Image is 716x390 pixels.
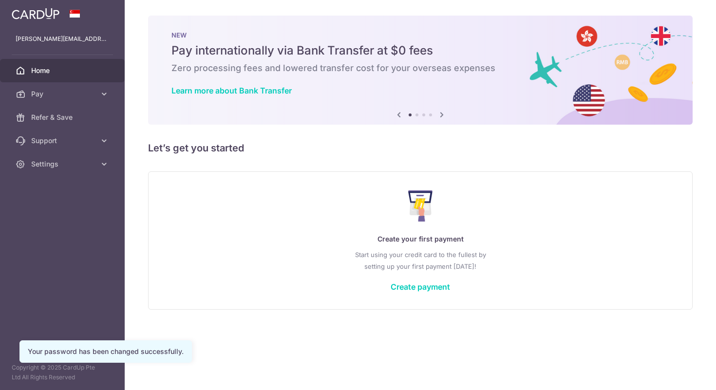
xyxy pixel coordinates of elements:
[31,159,95,169] span: Settings
[31,112,95,122] span: Refer & Save
[31,66,95,75] span: Home
[171,86,292,95] a: Learn more about Bank Transfer
[168,249,673,272] p: Start using your credit card to the fullest by setting up your first payment [DATE]!
[391,282,450,292] a: Create payment
[171,43,669,58] h5: Pay internationally via Bank Transfer at $0 fees
[148,140,693,156] h5: Let’s get you started
[171,31,669,39] p: NEW
[12,8,59,19] img: CardUp
[31,89,95,99] span: Pay
[408,190,433,222] img: Make Payment
[168,233,673,245] p: Create your first payment
[171,62,669,74] h6: Zero processing fees and lowered transfer cost for your overseas expenses
[28,347,184,356] div: Your password has been changed successfully.
[148,16,693,125] img: Bank transfer banner
[16,34,109,44] p: [PERSON_NAME][EMAIL_ADDRESS][DOMAIN_NAME]
[31,136,95,146] span: Support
